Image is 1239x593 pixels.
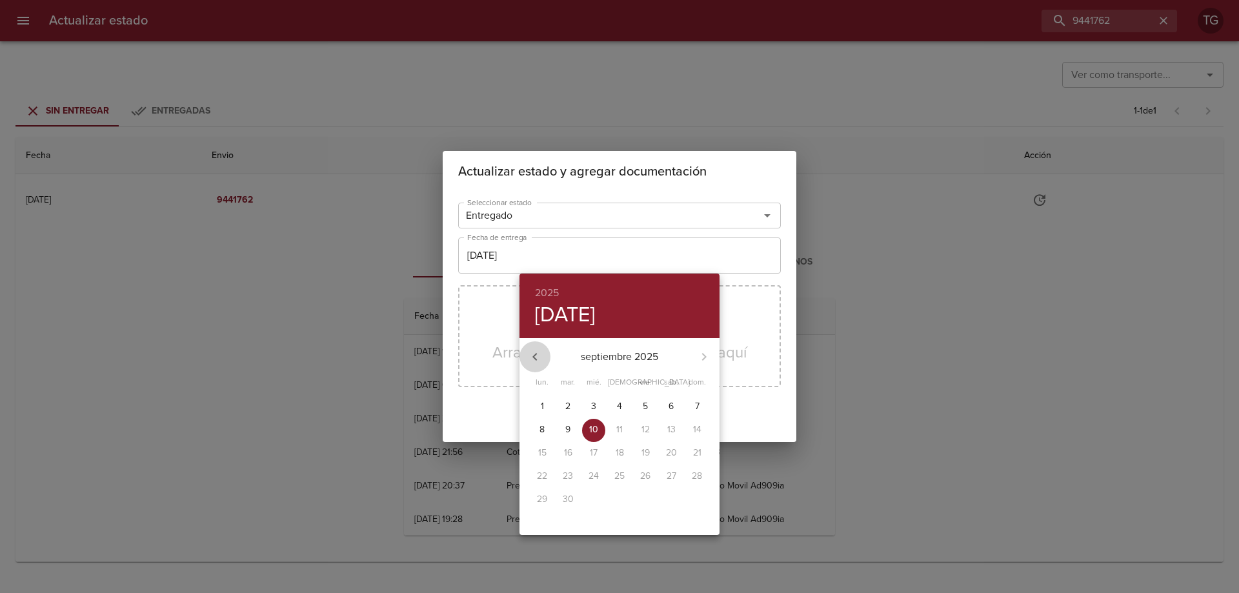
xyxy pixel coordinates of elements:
p: 7 [695,400,700,413]
span: mié. [582,376,605,389]
p: 1 [541,400,544,413]
button: 2 [556,396,579,419]
span: lun. [530,376,554,389]
span: sáb. [660,376,683,389]
p: 5 [643,400,648,413]
button: 8 [530,419,554,442]
button: 7 [685,396,709,419]
button: 2025 [535,284,559,302]
button: [DATE] [535,302,595,328]
span: dom. [685,376,709,389]
p: 2 [565,400,570,413]
button: 1 [530,396,554,419]
span: [DEMOGRAPHIC_DATA]. [608,376,631,389]
button: 5 [634,396,657,419]
p: 10 [589,423,598,436]
p: 8 [539,423,545,436]
button: 10 [582,419,605,442]
span: vie. [634,376,657,389]
button: 4 [608,396,631,419]
p: 6 [669,400,674,413]
p: 3 [591,400,596,413]
span: mar. [556,376,579,389]
button: 3 [582,396,605,419]
p: 9 [565,423,570,436]
button: 6 [660,396,683,419]
p: 4 [617,400,622,413]
p: septiembre 2025 [550,349,689,365]
button: 9 [556,419,579,442]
